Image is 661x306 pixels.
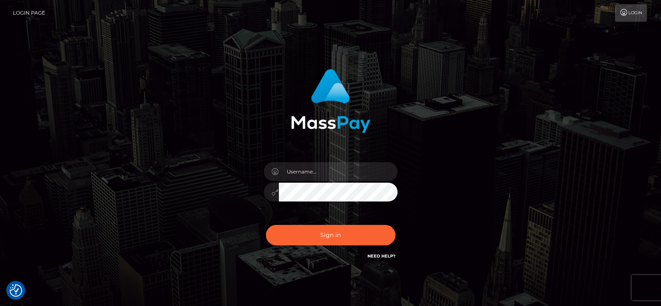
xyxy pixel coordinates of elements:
img: MassPay Login [291,69,370,133]
img: Revisit consent button [10,284,22,297]
button: Sign in [266,225,396,245]
a: Need Help? [368,253,396,259]
input: Username... [279,162,398,181]
button: Consent Preferences [10,284,22,297]
a: Login Page [13,4,45,22]
a: Login [615,4,647,22]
